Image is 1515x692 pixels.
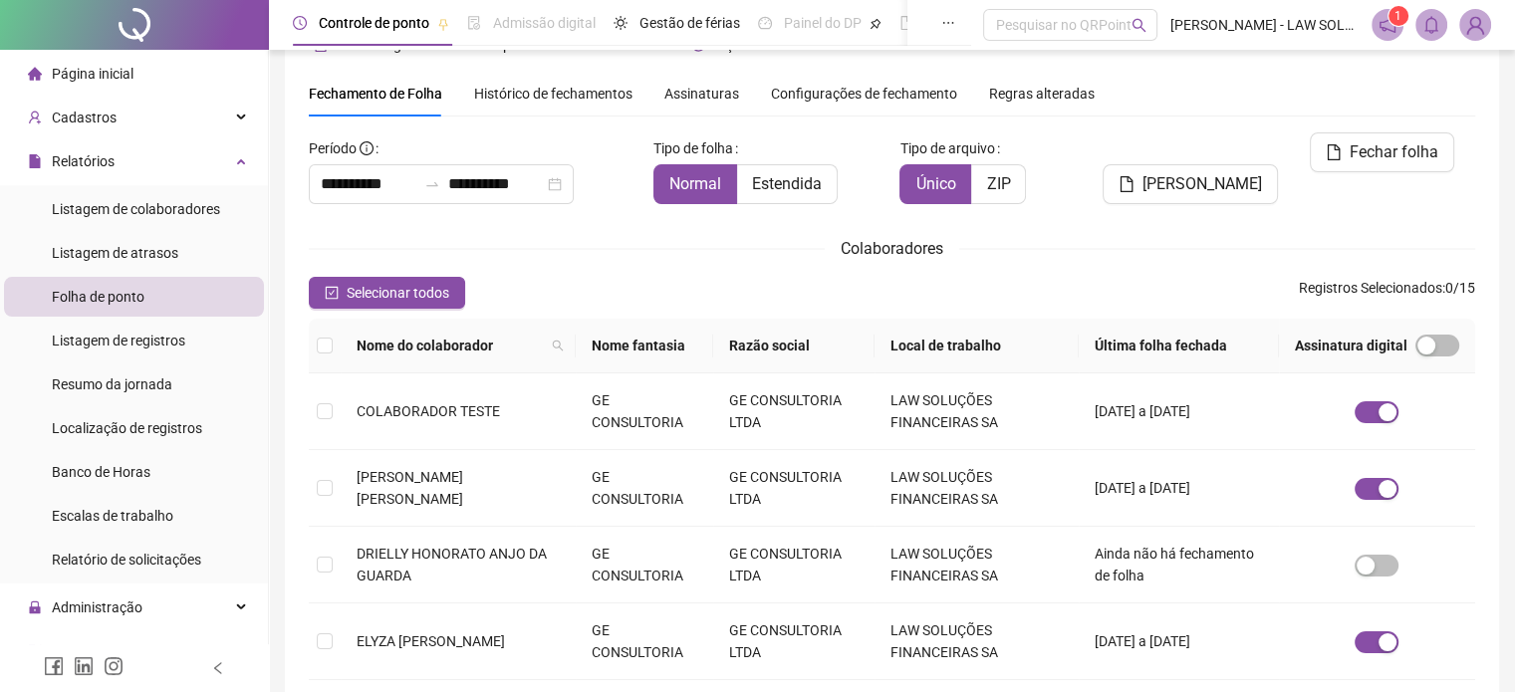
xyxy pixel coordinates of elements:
span: : 0 / 15 [1299,277,1475,309]
span: Listagem de colaboradores [52,201,220,217]
span: Regras alteradas [989,87,1095,101]
span: Listagem de atrasos [52,245,178,261]
span: Configurações de fechamento [771,87,957,101]
span: [PERSON_NAME] [PERSON_NAME] [357,469,463,507]
span: Nome do colaborador [357,335,544,356]
td: LAW SOLUÇÕES FINANCEIRAS SA [875,603,1079,680]
th: Local de trabalho [875,319,1079,373]
td: LAW SOLUÇÕES FINANCEIRAS SA [875,373,1079,450]
span: facebook [44,656,64,676]
span: Resumo da jornada [52,376,172,392]
span: Cadastros [52,110,117,125]
span: Normal [669,174,721,193]
span: swap-right [424,176,440,192]
td: GE CONSULTORIA [576,527,713,603]
sup: 1 [1389,6,1408,26]
span: ZIP [986,174,1010,193]
span: search [548,331,568,360]
span: check-square [325,286,339,300]
span: Selecionar todos [347,282,449,304]
th: Nome fantasia [576,319,713,373]
span: Tipo de arquivo [899,137,994,159]
td: GE CONSULTORIA LTDA [713,527,875,603]
th: Razão social [713,319,875,373]
span: Banco de Horas [52,464,150,480]
button: Fechar folha [1310,132,1454,172]
span: pushpin [437,18,449,30]
button: [PERSON_NAME] [1103,164,1278,204]
span: notification [1379,16,1396,34]
span: book [899,16,913,30]
span: Listagem de registros [52,333,185,348]
span: COLABORADOR TESTE [357,403,500,419]
span: Controle de ponto [319,15,429,31]
td: GE CONSULTORIA [576,603,713,680]
td: [DATE] a [DATE] [1079,373,1279,450]
span: to [424,176,440,192]
span: 1 [1394,9,1401,23]
span: Assinatura digital [1295,335,1407,356]
span: pushpin [870,18,882,30]
span: info-circle [360,141,374,155]
span: Estendida [752,174,822,193]
span: clock-circle [293,16,307,30]
span: Gestão de férias [639,15,740,31]
span: file [1119,176,1135,192]
td: LAW SOLUÇÕES FINANCEIRAS SA [875,527,1079,603]
span: Relatório de solicitações [52,552,201,568]
span: Ainda não há fechamento de folha [1095,546,1254,583]
th: Última folha fechada [1079,319,1279,373]
span: Único [915,174,955,193]
button: Selecionar todos [309,277,465,309]
span: Página inicial [52,66,133,82]
span: left [211,661,225,675]
span: [PERSON_NAME] [1142,172,1262,196]
span: search [552,340,564,351]
span: Folha de ponto [52,289,144,305]
span: file-done [467,16,481,30]
span: Painel do DP [784,15,862,31]
span: Exportações [52,643,129,659]
span: home [28,67,42,81]
span: ellipsis [941,16,955,30]
span: DRIELLY HONORATO ANJO DA GUARDA [357,546,547,583]
span: Período [309,140,357,156]
span: Relatórios [52,153,115,169]
td: GE CONSULTORIA LTDA [713,373,875,450]
span: instagram [104,656,124,676]
span: Administração [52,599,142,615]
span: bell [1422,16,1440,34]
span: Escalas de trabalho [52,508,173,524]
span: Fechar folha [1350,140,1438,164]
span: user-add [28,111,42,124]
span: Localização de registros [52,420,202,436]
span: linkedin [74,656,94,676]
img: 87210 [1460,10,1490,40]
span: ELYZA [PERSON_NAME] [357,633,505,649]
td: [DATE] a [DATE] [1079,603,1279,680]
span: Tipo de folha [653,137,733,159]
span: Fechamento de Folha [309,86,442,102]
span: Histórico de fechamentos [474,86,632,102]
span: file [1326,144,1342,160]
span: [PERSON_NAME] - LAW SOLUCOES FINANCEIRAS S/A [1169,14,1359,36]
span: file [28,154,42,168]
span: Colaboradores [841,239,943,258]
td: GE CONSULTORIA LTDA [713,603,875,680]
td: LAW SOLUÇÕES FINANCEIRAS SA [875,450,1079,527]
span: Assinaturas [664,87,739,101]
span: sun [614,16,628,30]
span: search [1132,18,1146,33]
td: GE CONSULTORIA [576,450,713,527]
td: GE CONSULTORIA [576,373,713,450]
span: Registros Selecionados [1299,280,1442,296]
span: Admissão digital [493,15,596,31]
td: [DATE] a [DATE] [1079,450,1279,527]
span: dashboard [758,16,772,30]
td: GE CONSULTORIA LTDA [713,450,875,527]
span: lock [28,600,42,614]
